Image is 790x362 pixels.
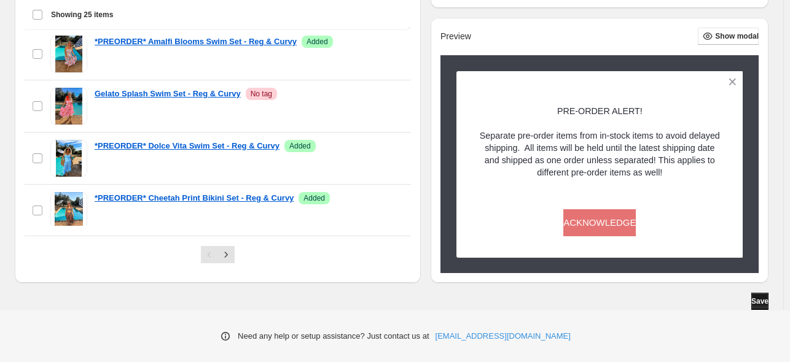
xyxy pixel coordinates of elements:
p: PRE-ORDER ALERT! [478,104,722,117]
button: Next [217,246,235,263]
a: [EMAIL_ADDRESS][DOMAIN_NAME] [436,330,571,342]
a: *PREORDER* Amalfi Blooms Swim Set - Reg & Curvy [95,36,297,48]
p: Separate pre-order items from in-stock items to avoid delayed shipping. All items will be held un... [478,129,722,178]
span: Save [751,296,768,306]
a: *PREORDER* Dolce Vita Swim Set - Reg & Curvy [95,140,280,152]
button: ACKNOWLEDGE [563,209,636,236]
a: *PREORDER* Cheetah Print Bikini Set - Reg & Curvy [95,192,294,204]
span: Show modal [715,31,759,41]
span: Showing 25 items [51,10,113,20]
button: Save [751,293,768,310]
nav: Pagination [201,246,235,263]
span: Added [303,193,325,203]
span: Added [289,141,311,151]
a: Gelato Splash Swim Set - Reg & Curvy [95,88,241,100]
span: Added [307,37,328,47]
button: Show modal [698,28,759,45]
h2: Preview [440,31,471,42]
span: No tag [251,89,272,99]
